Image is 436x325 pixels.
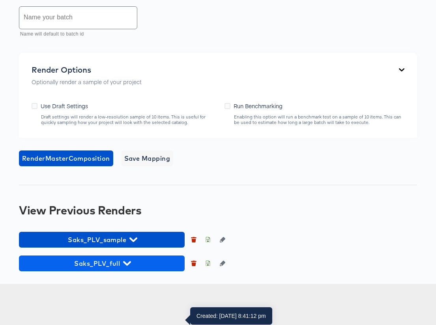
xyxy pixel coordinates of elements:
[19,204,417,216] div: View Previous Renders
[32,65,142,75] div: Render Options
[41,102,88,110] span: Use Draft Settings
[124,153,170,164] span: Save Mapping
[22,153,110,164] span: Render Master Composition
[19,255,185,271] button: Saks_PLV_full
[23,234,181,245] span: Saks_PLV_sample
[41,114,217,125] div: Draft settings will render a low-resolution sample of 10 items. This is useful for quickly sampli...
[121,150,174,166] button: Save Mapping
[234,102,283,110] span: Run Benchmarking
[234,114,404,125] div: Enabling this option will run a benchmark test on a sample of 10 items. This can be used to estim...
[32,78,142,86] p: Optionally render a sample of your project
[23,258,181,269] span: Saks_PLV_full
[19,150,113,166] button: RenderMasterComposition
[20,30,132,38] p: Name will default to batch id
[19,232,185,248] button: Saks_PLV_sample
